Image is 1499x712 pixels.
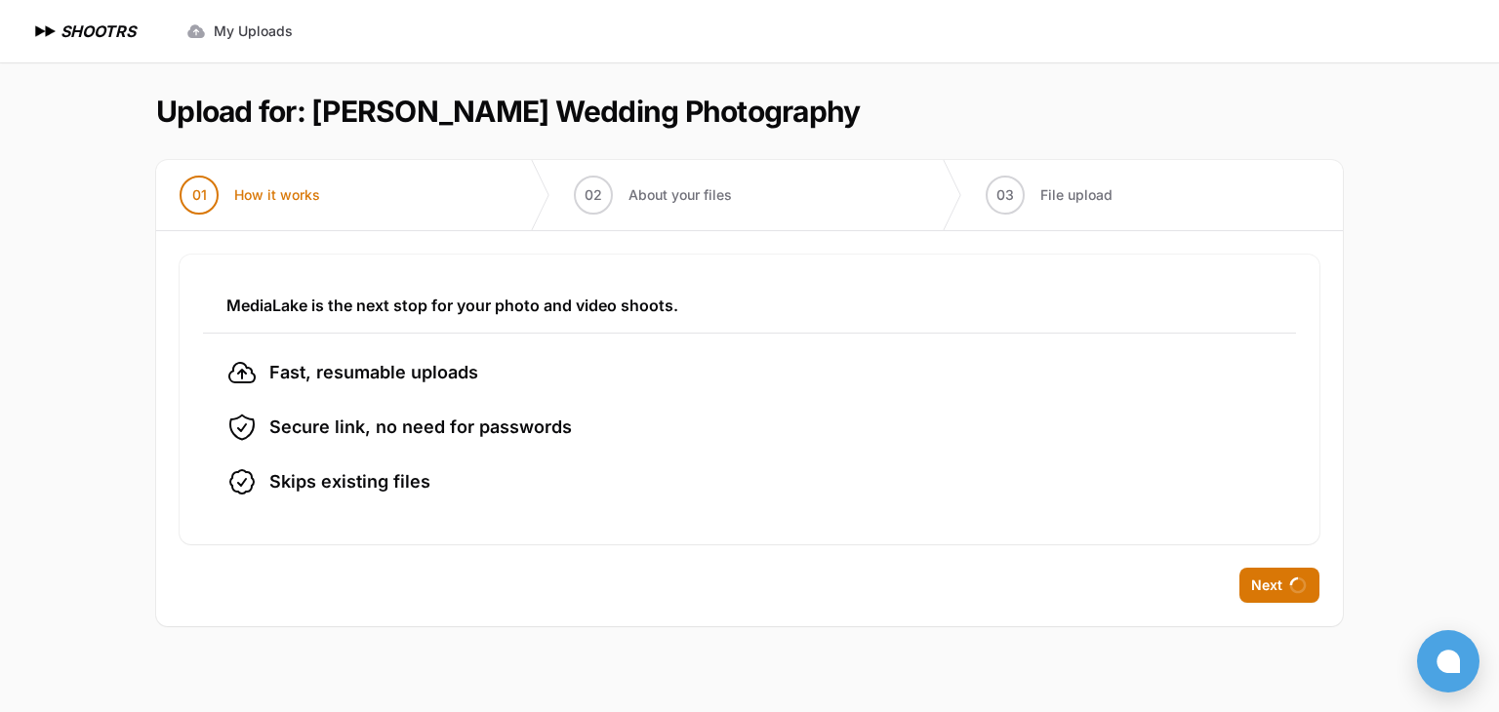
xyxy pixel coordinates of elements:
button: Open chat window [1417,630,1479,692]
span: 02 [585,185,602,205]
span: Secure link, no need for passwords [269,414,572,441]
a: SHOOTRS SHOOTRS [31,20,136,43]
img: tab_keywords_by_traffic_grey.svg [194,113,210,129]
div: v 4.0.25 [55,31,96,47]
img: logo_orange.svg [31,31,47,47]
span: 03 [996,185,1014,205]
h1: Upload for: [PERSON_NAME] Wedding Photography [156,94,860,129]
button: Next [1239,568,1319,603]
span: How it works [234,185,320,205]
img: website_grey.svg [31,51,47,66]
span: About your files [628,185,732,205]
button: 01 How it works [156,160,344,230]
span: Fast, resumable uploads [269,359,478,386]
div: Domain: [DOMAIN_NAME] [51,51,215,66]
a: My Uploads [175,14,304,49]
span: File upload [1040,185,1113,205]
span: My Uploads [214,21,293,41]
h1: SHOOTRS [61,20,136,43]
img: SHOOTRS [31,20,61,43]
img: tab_domain_overview_orange.svg [53,113,68,129]
div: Keywords by Traffic [216,115,329,128]
span: Skips existing files [269,468,430,495]
span: Next [1251,575,1282,595]
h3: MediaLake is the next stop for your photo and video shoots. [226,294,1273,317]
span: 01 [192,185,207,205]
button: 03 File upload [962,160,1136,230]
div: Domain Overview [74,115,175,128]
button: 02 About your files [550,160,755,230]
